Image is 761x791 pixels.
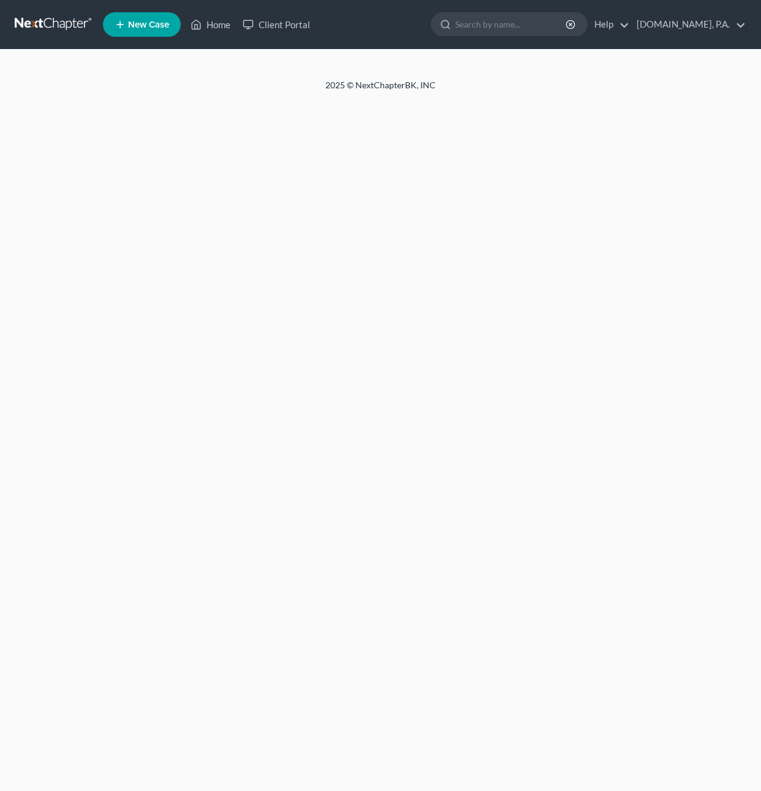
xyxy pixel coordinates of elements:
a: Help [588,13,629,36]
span: New Case [128,20,169,29]
a: [DOMAIN_NAME], P.A. [630,13,746,36]
div: 2025 © NextChapterBK, INC [31,79,730,101]
input: Search by name... [455,13,567,36]
a: Home [184,13,237,36]
a: Client Portal [237,13,316,36]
